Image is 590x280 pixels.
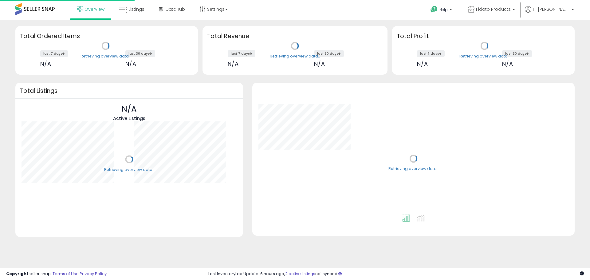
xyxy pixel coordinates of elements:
[476,6,511,12] span: Fidato Products
[104,167,154,172] div: Retrieving overview data..
[439,7,448,12] span: Help
[270,53,320,59] div: Retrieving overview data..
[80,271,107,277] a: Privacy Policy
[285,271,315,277] a: 2 active listings
[525,6,574,20] a: Hi [PERSON_NAME]
[166,6,185,12] span: DataHub
[208,271,584,277] div: Last InventoryLab Update: 6 hours ago, not synced.
[128,6,144,12] span: Listings
[6,271,29,277] strong: Copyright
[6,271,107,277] div: seller snap | |
[338,272,342,276] i: Click here to read more about un-synced listings.
[85,6,104,12] span: Overview
[426,1,458,20] a: Help
[53,271,79,277] a: Terms of Use
[388,166,439,172] div: Retrieving overview data..
[430,6,438,13] i: Get Help
[81,53,131,59] div: Retrieving overview data..
[459,53,509,59] div: Retrieving overview data..
[533,6,570,12] span: Hi [PERSON_NAME]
